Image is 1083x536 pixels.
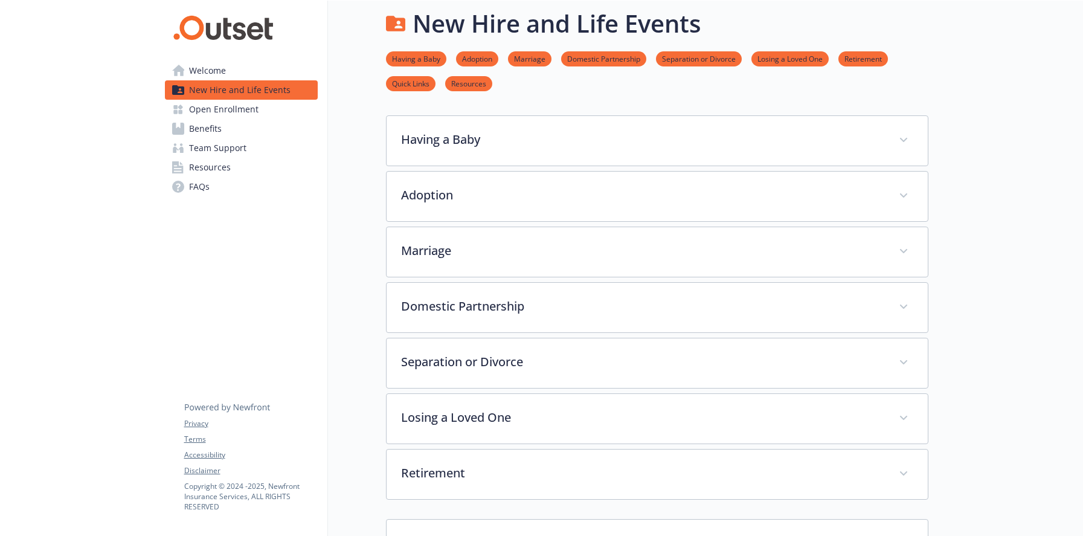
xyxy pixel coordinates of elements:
a: Separation or Divorce [656,53,742,64]
div: Having a Baby [387,116,928,166]
p: Losing a Loved One [401,408,884,427]
p: Marriage [401,242,884,260]
span: Benefits [189,119,222,138]
span: FAQs [189,177,210,196]
span: Team Support [189,138,246,158]
a: Having a Baby [386,53,446,64]
a: Benefits [165,119,318,138]
a: New Hire and Life Events [165,80,318,100]
a: Resources [165,158,318,177]
a: Resources [445,77,492,89]
div: Adoption [387,172,928,221]
p: Having a Baby [401,131,884,149]
a: Open Enrollment [165,100,318,119]
a: Welcome [165,61,318,80]
a: FAQs [165,177,318,196]
a: Accessibility [184,450,317,460]
p: Separation or Divorce [401,353,884,371]
a: Quick Links [386,77,435,89]
span: Open Enrollment [189,100,259,119]
p: Copyright © 2024 - 2025 , Newfront Insurance Services, ALL RIGHTS RESERVED [184,481,317,512]
a: Terms [184,434,317,445]
a: Disclaimer [184,465,317,476]
div: Marriage [387,227,928,277]
div: Domestic Partnership [387,283,928,332]
a: Adoption [456,53,498,64]
a: Team Support [165,138,318,158]
a: Domestic Partnership [561,53,646,64]
p: Adoption [401,186,884,204]
a: Privacy [184,418,317,429]
a: Retirement [838,53,888,64]
a: Marriage [508,53,551,64]
span: New Hire and Life Events [189,80,291,100]
a: Losing a Loved One [751,53,829,64]
span: Welcome [189,61,226,80]
div: Separation or Divorce [387,338,928,388]
div: Retirement [387,450,928,499]
div: Losing a Loved One [387,394,928,444]
p: Retirement [401,464,884,482]
p: Domestic Partnership [401,297,884,315]
span: Resources [189,158,231,177]
h1: New Hire and Life Events [413,5,701,42]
